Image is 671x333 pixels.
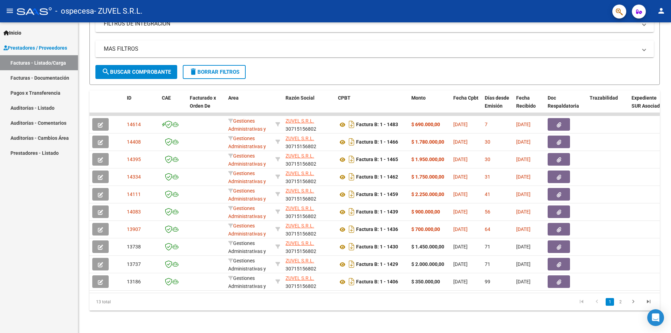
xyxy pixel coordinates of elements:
[286,223,314,229] span: ZUVEL S.R.L.
[450,91,482,121] datatable-header-cell: Fecha Cpbt
[356,122,398,128] strong: Factura B: 1 - 1483
[516,261,531,267] span: [DATE]
[127,209,141,215] span: 14083
[162,95,171,101] span: CAE
[516,279,531,284] span: [DATE]
[3,44,67,52] span: Prestadores / Proveedores
[485,209,490,215] span: 56
[94,3,143,19] span: - ZUVEL S.R.L.
[513,91,545,121] datatable-header-cell: Fecha Recibido
[647,309,664,326] div: Open Intercom Messenger
[286,239,332,254] div: 30715156802
[411,244,444,249] strong: $ 1.450.000,00
[286,257,332,272] div: 30715156802
[127,226,141,232] span: 13907
[286,117,332,132] div: 30715156802
[453,279,468,284] span: [DATE]
[411,209,440,215] strong: $ 900.000,00
[632,95,663,109] span: Expediente SUR Asociado
[189,67,197,76] mat-icon: delete
[485,226,490,232] span: 64
[102,69,171,75] span: Buscar Comprobante
[411,95,426,101] span: Monto
[3,29,21,37] span: Inicio
[228,95,239,101] span: Area
[356,192,398,197] strong: Factura B: 1 - 1459
[127,157,141,162] span: 14395
[228,153,266,175] span: Gestiones Administrativas y Otros
[453,261,468,267] span: [DATE]
[453,226,468,232] span: [DATE]
[286,95,315,101] span: Razón Social
[347,224,356,235] i: Descargar documento
[347,241,356,252] i: Descargar documento
[356,209,398,215] strong: Factura B: 1 - 1439
[485,122,488,127] span: 7
[335,91,409,121] datatable-header-cell: CPBT
[127,95,131,101] span: ID
[127,261,141,267] span: 13737
[104,20,637,28] mat-panel-title: FILTROS DE INTEGRACION
[356,244,398,250] strong: Factura B: 1 - 1430
[127,174,141,180] span: 14334
[516,209,531,215] span: [DATE]
[127,279,141,284] span: 13186
[6,7,14,15] mat-icon: menu
[616,298,625,306] a: 2
[228,136,266,157] span: Gestiones Administrativas y Otros
[286,274,332,289] div: 30715156802
[286,258,314,263] span: ZUVEL S.R.L.
[104,45,637,53] mat-panel-title: MAS FILTROS
[516,174,531,180] span: [DATE]
[286,240,314,246] span: ZUVEL S.R.L.
[545,91,587,121] datatable-header-cell: Doc Respaldatoria
[590,95,618,101] span: Trazabilidad
[228,258,266,280] span: Gestiones Administrativas y Otros
[516,139,531,145] span: [DATE]
[95,41,654,57] mat-expansion-panel-header: MAS FILTROS
[482,91,513,121] datatable-header-cell: Días desde Emisión
[127,191,141,197] span: 14111
[453,244,468,249] span: [DATE]
[516,191,531,197] span: [DATE]
[286,118,314,124] span: ZUVEL S.R.L.
[453,174,468,180] span: [DATE]
[453,139,468,145] span: [DATE]
[225,91,273,121] datatable-header-cell: Area
[183,65,246,79] button: Borrar Filtros
[453,122,468,127] span: [DATE]
[55,3,94,19] span: - ospecesa
[286,152,332,167] div: 30715156802
[347,171,356,182] i: Descargar documento
[453,191,468,197] span: [DATE]
[338,95,351,101] span: CPBT
[411,139,444,145] strong: $ 1.780.000,00
[548,95,579,109] span: Doc Respaldatoria
[485,244,490,249] span: 71
[95,65,177,79] button: Buscar Comprobante
[485,157,490,162] span: 30
[286,153,314,159] span: ZUVEL S.R.L.
[356,262,398,267] strong: Factura B: 1 - 1429
[159,91,187,121] datatable-header-cell: CAE
[356,157,398,162] strong: Factura B: 1 - 1465
[411,226,440,232] strong: $ 700.000,00
[228,118,266,140] span: Gestiones Administrativas y Otros
[286,205,314,211] span: ZUVEL S.R.L.
[657,7,665,15] mat-icon: person
[485,261,490,267] span: 71
[356,227,398,232] strong: Factura B: 1 - 1436
[95,15,654,32] mat-expansion-panel-header: FILTROS DE INTEGRACION
[190,95,216,109] span: Facturado x Orden De
[615,296,626,308] li: page 2
[485,139,490,145] span: 30
[627,298,640,306] a: go to next page
[228,188,266,210] span: Gestiones Administrativas y Otros
[453,157,468,162] span: [DATE]
[575,298,588,306] a: go to first page
[127,122,141,127] span: 14614
[286,135,332,149] div: 30715156802
[347,154,356,165] i: Descargar documento
[516,122,531,127] span: [DATE]
[411,122,440,127] strong: $ 690.000,00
